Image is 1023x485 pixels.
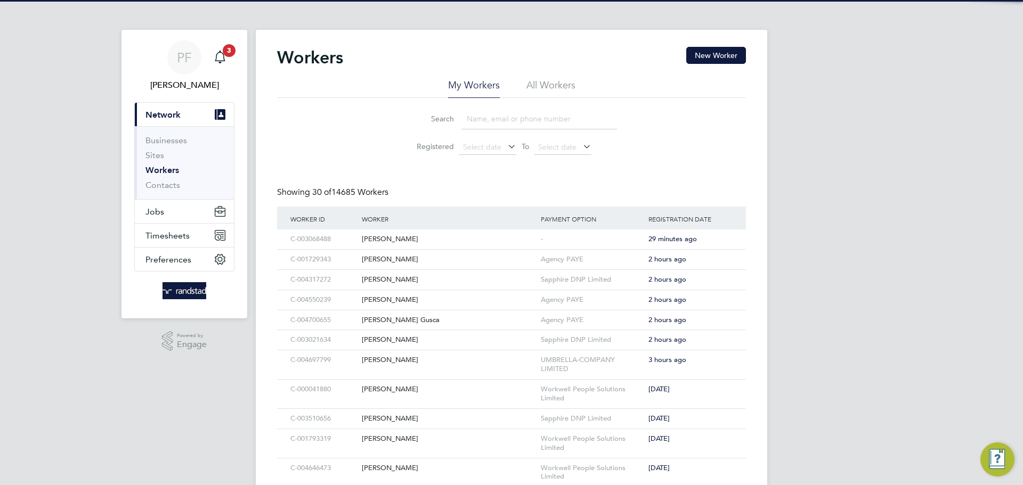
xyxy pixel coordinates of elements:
[288,290,735,299] a: C-004550239[PERSON_NAME]Agency PAYE2 hours ago
[538,250,646,269] div: Agency PAYE
[359,429,538,449] div: [PERSON_NAME]
[359,290,538,310] div: [PERSON_NAME]
[135,126,234,199] div: Network
[538,429,646,458] div: Workwell People Solutions Limited
[145,110,181,120] span: Network
[538,270,646,290] div: Sapphire DNP Limited
[288,270,359,290] div: C-004317272
[406,114,454,124] label: Search
[177,340,207,349] span: Engage
[288,269,735,278] a: C-004317272[PERSON_NAME]Sapphire DNP Limited2 hours ago
[359,380,538,399] div: [PERSON_NAME]
[359,270,538,290] div: [PERSON_NAME]
[288,429,735,438] a: C-001793319[PERSON_NAME]Workwell People Solutions Limited[DATE]
[312,187,388,198] span: 14685 Workers
[145,231,190,241] span: Timesheets
[288,409,359,429] div: C-003510656
[359,207,538,231] div: Worker
[648,234,697,243] span: 29 minutes ago
[288,458,735,467] a: C-004646473[PERSON_NAME]Workwell People Solutions Limited[DATE]
[312,187,331,198] span: 30 of
[463,142,501,152] span: Select date
[288,350,359,370] div: C-004697799
[145,165,179,175] a: Workers
[134,282,234,299] a: Go to home page
[648,275,686,284] span: 2 hours ago
[359,229,538,249] div: [PERSON_NAME]
[648,414,670,423] span: [DATE]
[277,47,343,68] h2: Workers
[646,207,735,231] div: Registration Date
[288,207,359,231] div: Worker ID
[134,79,234,92] span: Patrick Farrell
[538,290,646,310] div: Agency PAYE
[135,200,234,223] button: Jobs
[288,249,735,258] a: C-001729343[PERSON_NAME]Agency PAYE2 hours ago
[538,350,646,379] div: UMBRELLA-COMPANY LIMITED
[277,187,391,198] div: Showing
[359,250,538,269] div: [PERSON_NAME]
[135,248,234,271] button: Preferences
[538,330,646,350] div: Sapphire DNP Limited
[538,409,646,429] div: Sapphire DNP Limited
[538,310,646,330] div: Agency PAYE
[121,30,247,318] nav: Main navigation
[359,350,538,370] div: [PERSON_NAME]
[359,330,538,350] div: [PERSON_NAME]
[538,207,646,231] div: Payment Option
[538,229,646,249] div: -
[359,458,538,478] div: [PERSON_NAME]
[359,409,538,429] div: [PERSON_NAME]
[145,254,191,265] span: Preferences
[288,310,735,319] a: C-004700655[PERSON_NAME] GuscaAgency PAYE2 hours ago
[648,384,670,393] span: [DATE]
[526,79,575,98] li: All Workers
[288,379,735,388] a: C-000041880[PERSON_NAME]Workwell People Solutions Limited[DATE]
[518,139,532,153] span: To
[288,350,735,359] a: C-004697799[PERSON_NAME]UMBRELLA-COMPANY LIMITED3 hours ago
[288,330,735,339] a: C-003021634[PERSON_NAME]Sapphire DNP Limited2 hours ago
[145,150,164,160] a: Sites
[538,142,577,152] span: Select date
[145,180,180,190] a: Contacts
[648,295,686,304] span: 2 hours ago
[134,40,234,92] a: PF[PERSON_NAME]
[448,79,500,98] li: My Workers
[288,458,359,478] div: C-004646473
[980,442,1014,476] button: Engage Resource Center
[145,207,164,217] span: Jobs
[177,51,192,64] span: PF
[209,40,231,75] a: 3
[288,429,359,449] div: C-001793319
[648,315,686,324] span: 2 hours ago
[648,434,670,443] span: [DATE]
[177,331,207,340] span: Powered by
[135,224,234,247] button: Timesheets
[288,310,359,330] div: C-004700655
[648,355,686,364] span: 3 hours ago
[223,44,236,57] span: 3
[648,463,670,472] span: [DATE]
[288,229,359,249] div: C-003068488
[288,408,735,417] a: C-003510656[PERSON_NAME]Sapphire DNP Limited[DATE]
[288,380,359,399] div: C-000041880
[288,330,359,350] div: C-003021634
[359,310,538,330] div: [PERSON_NAME] Gusca
[288,290,359,310] div: C-004550239
[648,335,686,344] span: 2 hours ago
[288,229,735,238] a: C-003068488[PERSON_NAME]-29 minutes ago
[461,109,617,129] input: Name, email or phone number
[538,380,646,408] div: Workwell People Solutions Limited
[686,47,746,64] button: New Worker
[145,135,187,145] a: Businesses
[288,250,359,269] div: C-001729343
[162,331,207,351] a: Powered byEngage
[648,254,686,264] span: 2 hours ago
[135,103,234,126] button: Network
[163,282,207,299] img: randstad-logo-retina.png
[406,142,454,151] label: Registered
